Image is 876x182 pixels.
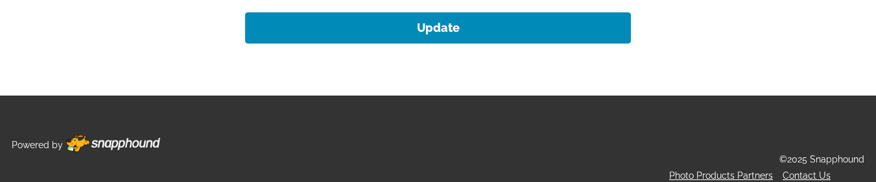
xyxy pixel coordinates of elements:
[12,137,63,153] p: Powered by
[669,170,773,181] a: Photo Products Partners
[783,170,831,181] a: Contact Us
[779,151,864,168] p: ©2025 Snapphound
[66,135,160,152] img: Footer
[245,12,632,44] button: Update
